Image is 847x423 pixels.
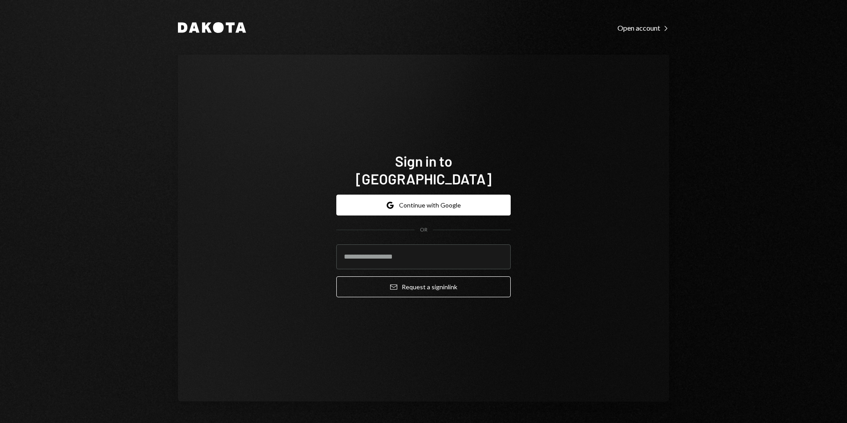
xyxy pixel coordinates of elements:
[617,23,669,32] a: Open account
[336,276,511,297] button: Request a signinlink
[336,195,511,215] button: Continue with Google
[617,24,669,32] div: Open account
[420,226,428,234] div: OR
[336,152,511,188] h1: Sign in to [GEOGRAPHIC_DATA]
